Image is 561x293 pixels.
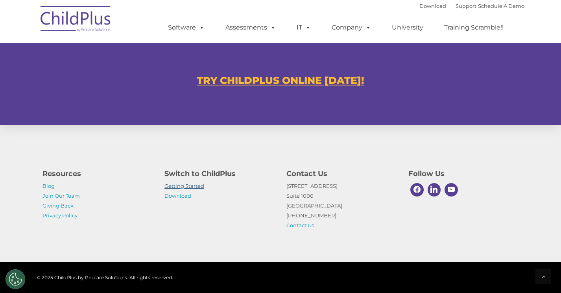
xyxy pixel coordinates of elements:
[426,181,443,198] a: Linkedin
[160,20,212,35] a: Software
[289,20,319,35] a: IT
[42,202,74,209] a: Giving Back
[443,181,460,198] a: Youtube
[164,183,204,189] a: Getting Started
[286,181,397,230] p: [STREET_ADDRESS] Suite 1000 [GEOGRAPHIC_DATA] [PHONE_NUMBER]
[197,74,364,86] a: TRY CHILDPLUS ONLINE [DATE]!
[408,168,519,179] h4: Follow Us
[408,181,426,198] a: Facebook
[42,168,153,179] h4: Resources
[436,20,511,35] a: Training Scramble!!
[37,0,115,40] img: ChildPlus by Procare Solutions
[286,168,397,179] h4: Contact Us
[164,168,275,179] h4: Switch to ChildPlus
[37,274,173,280] span: © 2025 ChildPlus by Procare Solutions. All rights reserved.
[6,269,25,289] button: Cookies Settings
[324,20,379,35] a: Company
[164,193,191,199] a: Download
[456,3,476,9] a: Support
[42,193,80,199] a: Join Our Team
[218,20,284,35] a: Assessments
[419,3,446,9] a: Download
[286,222,314,228] a: Contact Us
[42,183,55,189] a: Blog
[42,212,78,219] a: Privacy Policy
[384,20,431,35] a: University
[478,3,524,9] a: Schedule A Demo
[419,3,524,9] font: |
